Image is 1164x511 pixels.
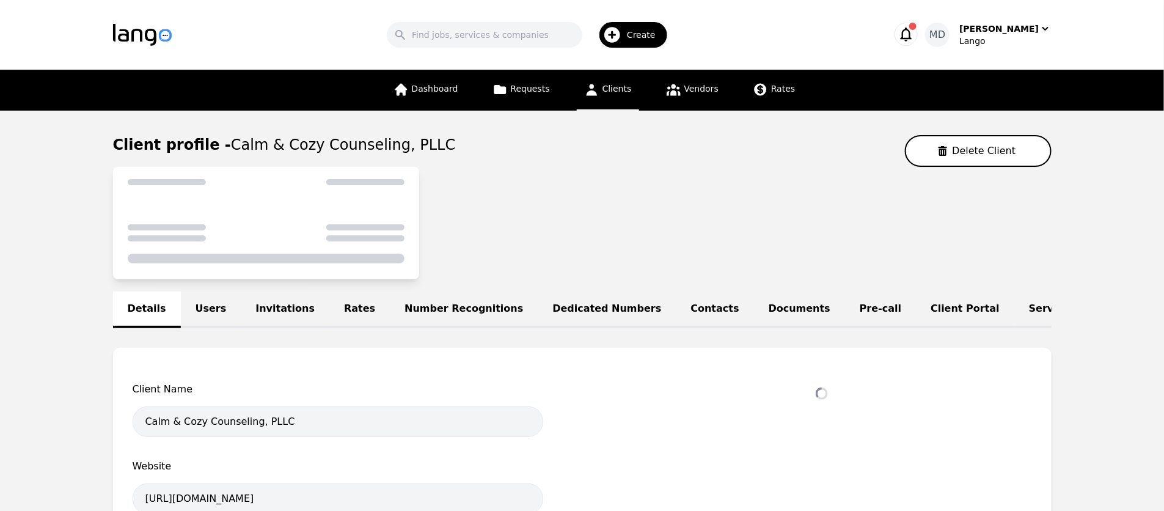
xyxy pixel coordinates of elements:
span: Create [627,29,664,41]
img: Logo [113,24,172,46]
span: Clients [602,84,632,94]
button: Create [582,17,675,53]
input: Client name [133,406,543,437]
a: Users [181,292,241,328]
button: MD[PERSON_NAME]Lango [925,23,1051,47]
span: Vendors [684,84,719,94]
span: Website [133,459,543,474]
span: MD [929,28,945,42]
span: Dashboard [412,84,458,94]
span: Rates [771,84,795,94]
a: Documents [754,292,845,328]
a: Service Lines [1014,292,1117,328]
a: Rates [745,70,802,111]
a: Client Portal [916,292,1014,328]
input: Find jobs, services & companies [387,22,582,48]
div: [PERSON_NAME] [959,23,1039,35]
a: Invitations [241,292,329,328]
span: Calm & Cozy Counseling, PLLC [231,136,456,153]
h1: Client profile - [113,135,456,155]
a: Requests [485,70,557,111]
a: Dashboard [386,70,466,111]
a: Dedicated Numbers [538,292,676,328]
a: Pre-call [845,292,916,328]
span: Requests [511,84,550,94]
a: Rates [329,292,390,328]
div: Lango [959,35,1051,47]
button: Delete Client [905,135,1052,167]
a: Clients [577,70,639,111]
a: Number Recognitions [390,292,538,328]
span: Client Name [133,382,543,397]
a: Vendors [659,70,726,111]
a: Contacts [676,292,754,328]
